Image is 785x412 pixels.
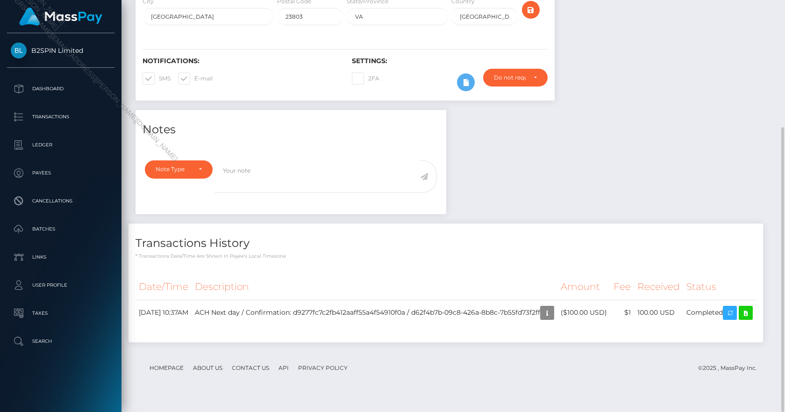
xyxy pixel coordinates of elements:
[7,274,114,297] a: User Profile
[11,250,111,264] p: Links
[192,274,557,300] th: Description
[136,274,192,300] th: Date/Time
[143,72,171,85] label: SMS
[143,57,338,65] h6: Notifications:
[7,330,114,353] a: Search
[275,361,293,375] a: API
[7,189,114,213] a: Cancellations
[11,194,111,208] p: Cancellations
[683,300,756,325] td: Completed
[634,300,683,325] td: 100.00 USD
[11,166,111,180] p: Payees
[178,72,213,85] label: E-mail
[11,334,111,348] p: Search
[352,72,379,85] label: 2FA
[146,361,187,375] a: Homepage
[136,235,756,252] h4: Transactions History
[11,110,111,124] p: Transactions
[136,300,192,325] td: [DATE] 10:37AM
[11,82,111,96] p: Dashboard
[7,46,114,55] span: B2SPIN Limited
[352,57,547,65] h6: Settings:
[683,274,756,300] th: Status
[143,122,439,138] h4: Notes
[11,138,111,152] p: Ledger
[19,7,102,26] img: MassPay Logo
[610,274,634,300] th: Fee
[7,105,114,129] a: Transactions
[7,77,114,101] a: Dashboard
[557,300,610,325] td: ($100.00 USD)
[189,361,226,375] a: About Us
[156,166,191,173] div: Note Type
[7,302,114,325] a: Taxes
[7,133,114,157] a: Ledger
[228,361,273,375] a: Contact Us
[145,160,213,178] button: Note Type
[11,222,111,236] p: Batches
[11,278,111,292] p: User Profile
[7,246,114,269] a: Links
[698,363,764,373] div: © 2025 , MassPay Inc.
[294,361,351,375] a: Privacy Policy
[610,300,634,325] td: $1
[192,300,557,325] td: ACH Next day / Confirmation: d9277fc7c2fb412aaff55a4f54910f0a / d62f4b7b-09c8-426a-8b8c-7b55fd73f2ff
[11,306,111,320] p: Taxes
[7,217,114,241] a: Batches
[483,69,548,87] button: Do not require
[557,274,610,300] th: Amount
[136,253,756,260] p: * Transactions date/time are shown in payee's local timezone
[7,161,114,185] a: Payees
[494,74,526,81] div: Do not require
[634,274,683,300] th: Received
[11,43,27,58] img: B2SPIN Limited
